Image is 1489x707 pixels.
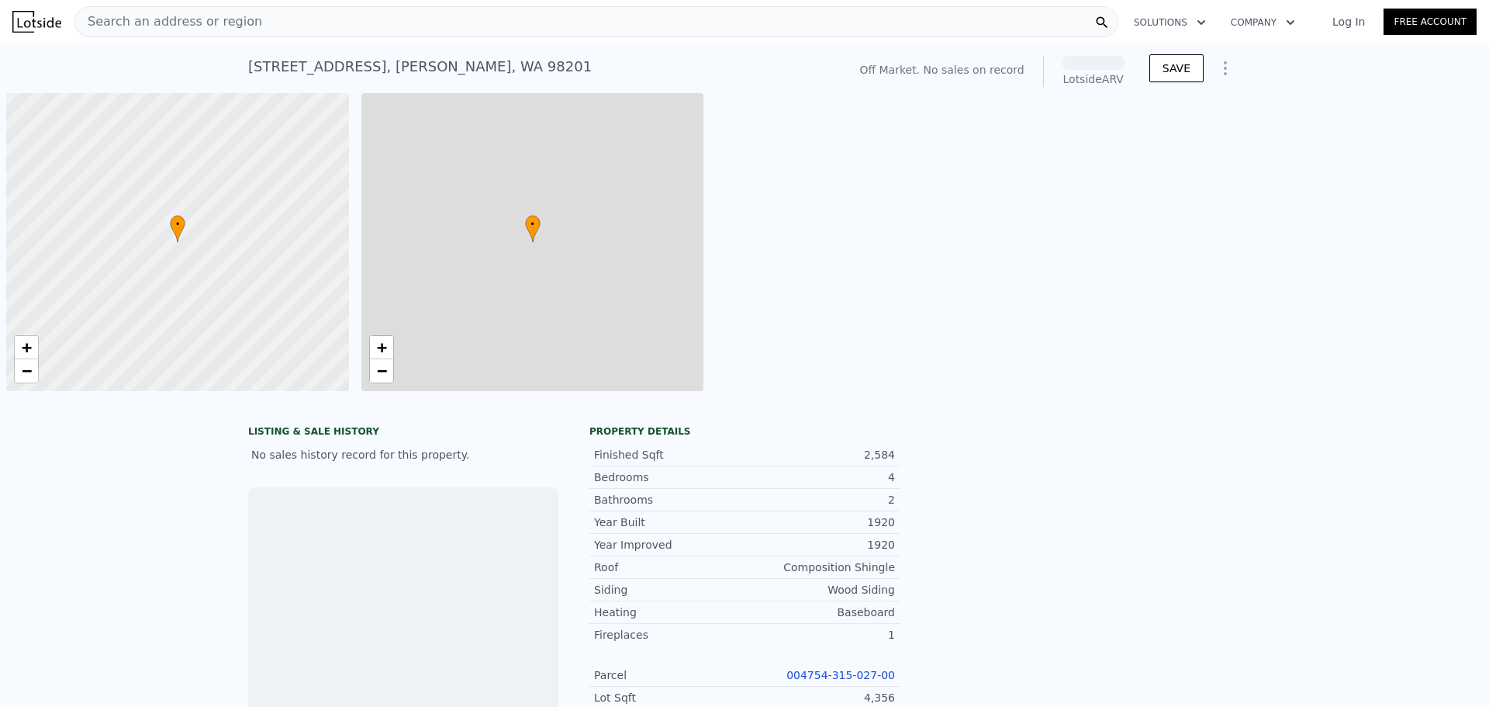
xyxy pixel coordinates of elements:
[22,361,32,380] span: −
[376,361,386,380] span: −
[525,217,541,231] span: •
[376,338,386,357] span: +
[744,560,895,575] div: Composition Shingle
[594,627,744,643] div: Fireplaces
[1149,54,1204,82] button: SAVE
[594,447,744,463] div: Finished Sqft
[786,669,895,681] a: 004754-315-027-00
[744,470,895,485] div: 4
[248,425,558,441] div: LISTING & SALE HISTORY
[594,515,744,530] div: Year Built
[15,359,38,383] a: Zoom out
[594,560,744,575] div: Roof
[744,537,895,553] div: 1920
[744,515,895,530] div: 1920
[594,470,744,485] div: Bedrooms
[170,217,185,231] span: •
[744,447,895,463] div: 2,584
[12,11,61,33] img: Lotside
[744,492,895,508] div: 2
[594,492,744,508] div: Bathrooms
[1210,53,1241,84] button: Show Options
[22,338,32,357] span: +
[525,215,541,242] div: •
[594,582,744,598] div: Siding
[75,12,262,31] span: Search an address or region
[1384,9,1477,35] a: Free Account
[594,537,744,553] div: Year Improved
[744,605,895,620] div: Baseboard
[859,62,1024,78] div: Off Market. No sales on record
[248,441,558,469] div: No sales history record for this property.
[248,56,592,78] div: [STREET_ADDRESS] , [PERSON_NAME] , WA 98201
[1062,71,1125,87] div: Lotside ARV
[744,627,895,643] div: 1
[594,690,744,705] div: Lot Sqft
[15,336,38,359] a: Zoom in
[594,667,744,683] div: Parcel
[744,690,895,705] div: 4,356
[1218,9,1308,36] button: Company
[370,336,393,359] a: Zoom in
[744,582,895,598] div: Wood Siding
[1314,14,1384,29] a: Log In
[589,425,900,438] div: Property details
[594,605,744,620] div: Heating
[370,359,393,383] a: Zoom out
[170,215,185,242] div: •
[1121,9,1218,36] button: Solutions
